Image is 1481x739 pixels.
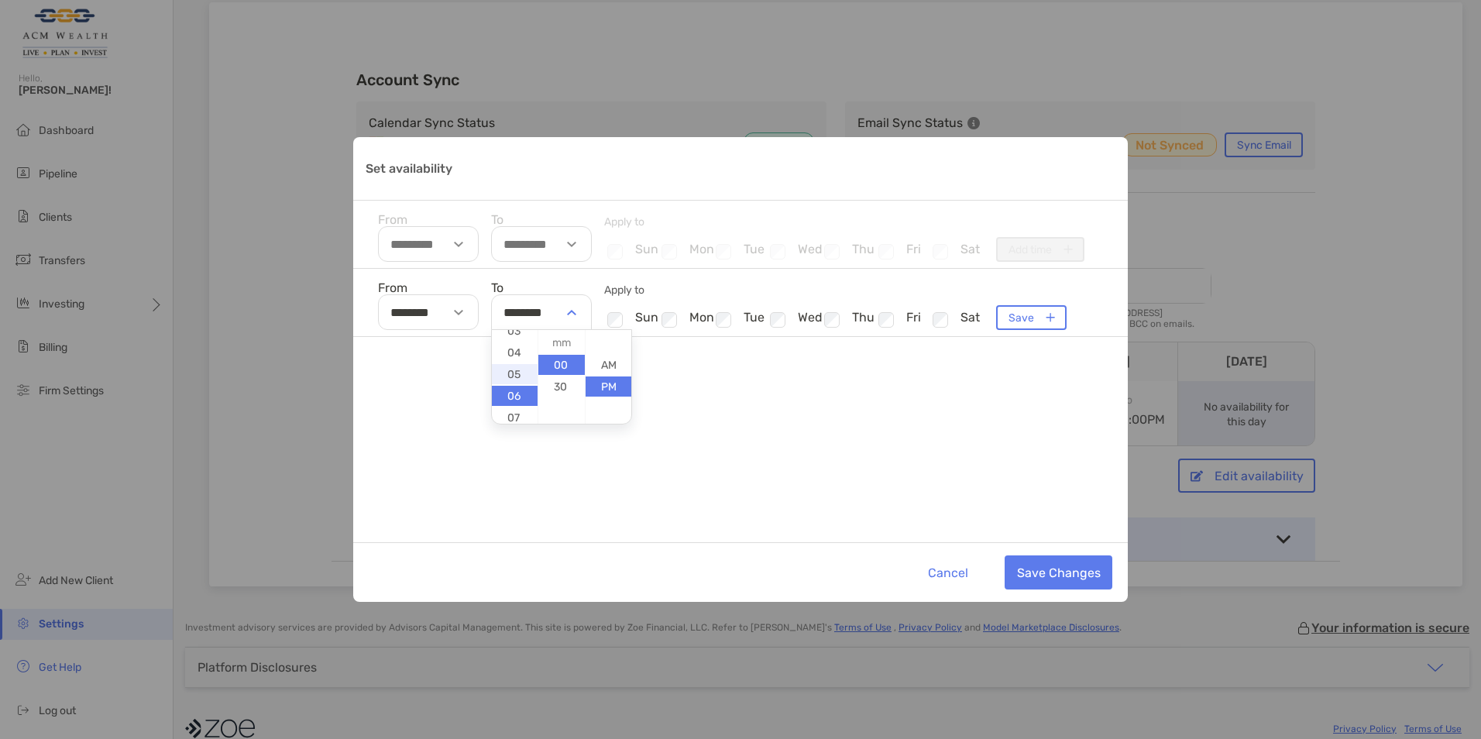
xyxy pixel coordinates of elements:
[713,310,767,330] li: tue
[1005,555,1112,589] button: Save Changes
[492,386,538,406] li: 06
[916,555,980,589] button: Cancel
[586,376,631,397] li: PM
[996,305,1067,330] button: Save
[567,242,576,247] img: select-arrow
[366,159,452,178] p: Set availability
[492,407,538,428] li: 07
[767,310,821,330] li: wed
[492,342,538,363] li: 04
[586,355,631,375] li: AM
[538,376,584,397] li: 30
[567,310,576,315] img: select-arrow
[491,281,592,294] label: To
[353,137,1128,602] div: Set availability
[454,310,463,315] img: select-arrow
[658,310,713,330] li: mon
[821,310,875,330] li: thu
[378,281,479,294] label: From
[604,284,644,297] span: Apply to
[604,310,658,330] li: sun
[454,242,463,247] img: select-arrow
[538,355,584,375] li: 00
[492,364,538,384] li: 05
[875,310,929,330] li: fri
[492,321,538,341] li: 03
[929,310,984,330] li: sat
